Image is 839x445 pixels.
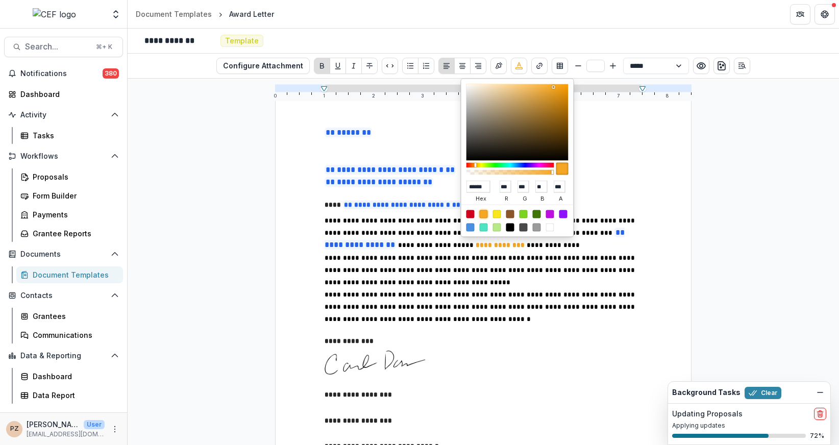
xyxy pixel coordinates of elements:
[506,224,514,232] div: #000000
[20,69,103,78] span: Notifications
[466,224,475,232] div: #4A90E2
[4,65,123,82] button: Notifications380
[493,210,501,218] div: #F8E71C
[33,330,115,340] div: Communications
[815,4,835,24] button: Get Help
[713,58,730,74] button: download-word
[33,228,115,239] div: Grantee Reports
[672,421,826,430] p: Applying updates
[438,58,455,74] button: Align Left
[418,58,434,74] button: Ordered List
[33,8,76,20] img: CEF logo
[20,291,107,300] span: Contacts
[20,152,107,161] span: Workflows
[109,4,123,24] button: Open entity switcher
[572,60,584,72] button: Smaller
[361,58,378,74] button: Strike
[814,408,826,420] button: delete
[466,192,497,205] label: hex
[402,58,418,74] button: Bullet List
[493,224,501,232] div: #B8E986
[33,190,115,201] div: Form Builder
[20,89,115,100] div: Dashboard
[27,430,105,439] p: [EMAIL_ADDRESS][DOMAIN_NAME]
[814,386,826,399] button: Dismiss
[553,192,568,205] label: a
[511,58,527,74] button: Choose font color
[4,86,123,103] a: Dashboard
[33,371,115,382] div: Dashboard
[16,308,123,325] a: Grantees
[546,224,554,232] div: #FFFFFF
[16,368,123,385] a: Dashboard
[531,58,548,74] button: Create link
[490,58,507,74] button: Insert Signature
[4,37,123,57] button: Search...
[84,420,105,429] p: User
[559,210,567,218] div: #9013FE
[109,423,121,435] button: More
[25,42,90,52] span: Search...
[33,269,115,280] div: Document Templates
[520,224,528,232] div: #4A4A4A
[229,9,274,19] div: Award Letter
[607,60,619,72] button: Bigger
[454,58,471,74] button: Align Center
[466,210,475,218] div: #D0021B
[533,224,541,232] div: #9B9B9B
[16,225,123,242] a: Grantee Reports
[16,206,123,223] a: Payments
[346,58,362,74] button: Italicize
[480,210,488,218] div: #F5A623
[672,410,743,418] h2: Updating Proposals
[16,187,123,204] a: Form Builder
[745,387,781,399] button: Clear
[33,209,115,220] div: Payments
[4,246,123,262] button: Open Documents
[136,9,212,19] div: Document Templates
[20,111,107,119] span: Activity
[16,327,123,343] a: Communications
[520,210,528,218] div: #7ED321
[33,130,115,141] div: Tasks
[20,352,107,360] span: Data & Reporting
[330,58,346,74] button: Underline
[535,192,550,205] label: b
[517,192,532,205] label: g
[314,58,330,74] button: Bold
[693,58,709,74] button: Preview preview-doc.pdf
[480,224,488,232] div: #50E3C2
[94,41,114,53] div: ⌘ + K
[10,426,19,432] div: Priscilla Zamora
[20,250,107,259] span: Documents
[33,311,115,322] div: Grantees
[672,388,741,397] h2: Background Tasks
[132,7,216,21] a: Document Templates
[16,387,123,404] a: Data Report
[4,348,123,364] button: Open Data & Reporting
[33,171,115,182] div: Proposals
[16,127,123,144] a: Tasks
[16,168,123,185] a: Proposals
[103,68,119,79] span: 380
[552,58,568,74] button: Insert Table
[16,266,123,283] a: Document Templates
[506,210,514,218] div: #8B572A
[4,287,123,304] button: Open Contacts
[533,210,541,218] div: #417505
[790,4,810,24] button: Partners
[225,37,259,45] span: Template
[382,58,398,74] button: Code
[33,390,115,401] div: Data Report
[132,7,278,21] nav: breadcrumb
[546,210,554,218] div: #BD10E0
[4,148,123,164] button: Open Workflows
[810,431,826,440] p: 72 %
[499,192,514,205] label: r
[734,58,750,74] button: Open Editor Sidebar
[4,107,123,123] button: Open Activity
[27,419,80,430] p: [PERSON_NAME]
[216,58,310,74] button: Configure Attachment
[470,58,486,74] button: Align Right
